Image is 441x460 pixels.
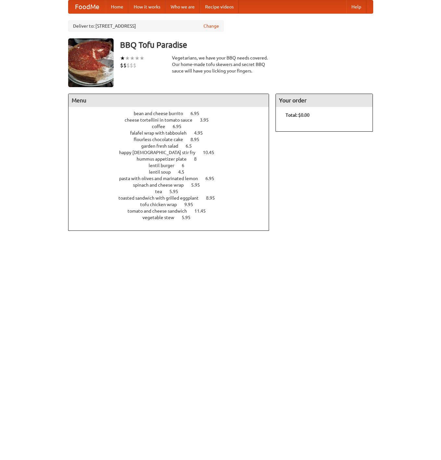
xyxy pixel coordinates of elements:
[142,215,181,220] span: vegetable stew
[286,112,310,118] b: Total: $0.00
[133,62,136,69] li: $
[134,111,190,116] span: bean and cheese burrito
[173,124,188,129] span: 6.95
[206,195,221,201] span: 8.95
[141,143,185,149] span: garden fresh salad
[142,215,202,220] a: vegetable stew 5.95
[130,55,135,62] li: ★
[140,202,183,207] span: tofu chicken wrap
[205,176,221,181] span: 6.95
[155,189,190,194] a: tea 5.95
[137,156,193,162] span: hummus appetizer plate
[203,150,221,155] span: 10.45
[190,111,206,116] span: 6.95
[186,143,198,149] span: 6.5
[120,38,373,51] h3: BBQ Tofu Paradise
[134,111,211,116] a: bean and cheese burrito 6.95
[133,182,212,188] a: spinach and cheese wrap 5.95
[106,0,129,13] a: Home
[137,156,209,162] a: hummus appetizer plate 8
[203,23,219,29] a: Change
[134,137,211,142] a: flourless chocolate cake 8.95
[140,55,144,62] li: ★
[120,62,123,69] li: $
[68,0,106,13] a: FoodMe
[149,169,196,175] a: lentil soup 4.5
[182,163,191,168] span: 6
[155,189,168,194] span: tea
[149,163,196,168] a: lentil burger 6
[123,62,127,69] li: $
[130,62,133,69] li: $
[178,169,191,175] span: 4.5
[68,20,224,32] div: Deliver to: [STREET_ADDRESS]
[130,130,193,136] span: falafel wrap with tabbouleh
[152,124,172,129] span: coffee
[152,124,193,129] a: coffee 6.95
[118,195,205,201] span: toasted sandwich with grilled eggplant
[130,130,215,136] a: falafel wrap with tabbouleh 4.95
[119,176,226,181] a: pasta with olives and marinated lemon 6.95
[184,202,200,207] span: 9.95
[119,150,202,155] span: happy [DEMOGRAPHIC_DATA] stir fry
[191,182,206,188] span: 5.95
[200,117,215,123] span: 3.95
[182,215,197,220] span: 5.95
[118,195,227,201] a: toasted sandwich with grilled eggplant 8.95
[135,55,140,62] li: ★
[133,182,190,188] span: spinach and cheese wrap
[149,163,181,168] span: lentil burger
[194,130,209,136] span: 4.95
[119,176,204,181] span: pasta with olives and marinated lemon
[276,94,373,107] h4: Your order
[68,94,269,107] h4: Menu
[127,62,130,69] li: $
[125,55,130,62] li: ★
[165,0,200,13] a: Who we are
[194,208,212,214] span: 11.45
[125,117,199,123] span: cheese tortellini in tomato sauce
[129,0,165,13] a: How it works
[120,55,125,62] li: ★
[149,169,177,175] span: lentil soup
[200,0,239,13] a: Recipe videos
[346,0,366,13] a: Help
[172,55,269,74] div: Vegetarians, we have your BBQ needs covered. Our home-made tofu skewers and secret BBQ sauce will...
[128,208,193,214] span: tomato and cheese sandwich
[190,137,206,142] span: 8.95
[134,137,190,142] span: flourless chocolate cake
[125,117,221,123] a: cheese tortellini in tomato sauce 3.95
[141,143,204,149] a: garden fresh salad 6.5
[169,189,185,194] span: 5.95
[68,38,114,87] img: angular.jpg
[194,156,203,162] span: 8
[140,202,205,207] a: tofu chicken wrap 9.95
[119,150,226,155] a: happy [DEMOGRAPHIC_DATA] stir fry 10.45
[128,208,218,214] a: tomato and cheese sandwich 11.45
